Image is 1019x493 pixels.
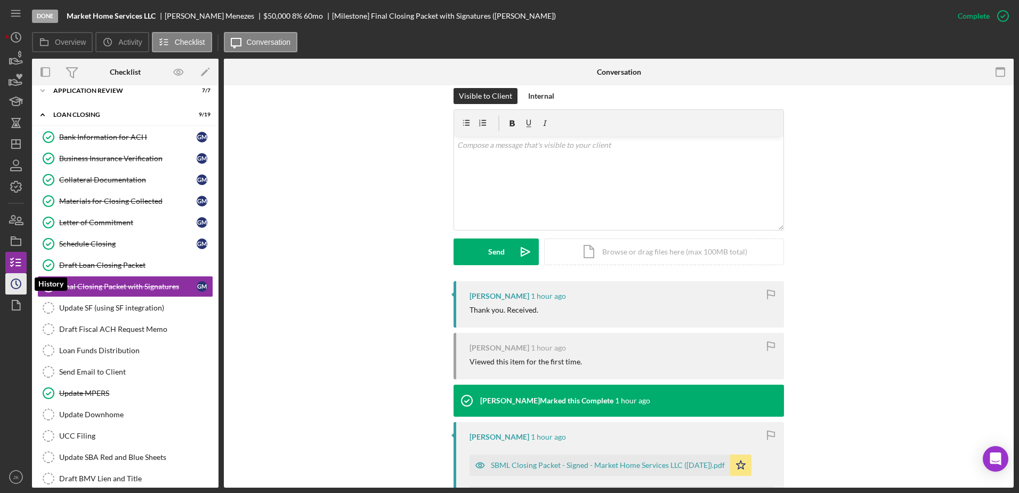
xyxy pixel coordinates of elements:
[454,88,517,104] button: Visible to Client
[197,238,207,249] div: G M
[152,32,212,52] button: Checklist
[197,153,207,164] div: G M
[59,133,197,141] div: Bank Information for ACH
[958,5,990,27] div: Complete
[110,68,141,76] div: Checklist
[53,88,184,94] div: Application Review
[59,368,213,376] div: Send Email to Client
[454,238,539,265] button: Send
[470,306,538,314] div: Thank you. Received.
[59,176,197,184] div: Collateral Documentation
[597,68,641,76] div: Conversation
[528,88,554,104] div: Internal
[59,474,213,483] div: Draft BMV Lien and Title
[37,190,213,212] a: Materials for Closing CollectedGM
[947,5,1014,27] button: Complete
[37,425,213,447] a: UCC Filing
[59,261,213,269] div: Draft Loan Closing Packet
[37,319,213,340] a: Draft Fiscal ACH Request Memo
[37,404,213,425] a: Update Downhome
[32,10,58,23] div: Done
[470,357,582,366] div: Viewed this item for the first time.
[55,38,86,46] label: Overview
[491,461,725,470] div: SBML Closing Packet - Signed - Market Home Services LLC ([DATE]).pdf
[470,455,751,476] button: SBML Closing Packet - Signed - Market Home Services LLC ([DATE]).pdf
[37,276,213,297] a: Final Closing Packet with SignaturesGM
[37,212,213,233] a: Letter of CommitmentGM
[37,361,213,383] a: Send Email to Client
[983,446,1008,472] div: Open Intercom Messenger
[224,32,298,52] button: Conversation
[247,38,291,46] label: Conversation
[59,154,197,163] div: Business Insurance Verification
[470,344,529,352] div: [PERSON_NAME]
[304,12,323,20] div: 60 mo
[470,433,529,441] div: [PERSON_NAME]
[263,12,290,20] div: $50,000
[165,12,263,20] div: [PERSON_NAME] Menezes
[59,218,197,227] div: Letter of Commitment
[37,169,213,190] a: Collateral DocumentationGM
[37,383,213,404] a: Update MPERS
[59,197,197,205] div: Materials for Closing Collected
[37,297,213,319] a: Update SF (using SF integration)
[95,32,149,52] button: Activity
[37,126,213,148] a: Bank Information for ACHGM
[191,88,211,94] div: 7 / 7
[59,389,213,397] div: Update MPERS
[523,88,560,104] button: Internal
[5,466,27,488] button: JK
[615,396,650,405] time: 2025-09-30 17:12
[59,432,213,440] div: UCC Filing
[67,12,156,20] b: Market Home Services LLC
[292,12,302,20] div: 8 %
[459,88,512,104] div: Visible to Client
[59,282,197,291] div: Final Closing Packet with Signatures
[480,396,613,405] div: [PERSON_NAME] Marked this Complete
[59,346,213,355] div: Loan Funds Distribution
[59,453,213,462] div: Update SBA Red and Blue Sheets
[531,344,566,352] time: 2025-09-30 17:12
[531,292,566,300] time: 2025-09-30 17:13
[37,148,213,169] a: Business Insurance VerificationGM
[118,38,142,46] label: Activity
[37,447,213,468] a: Update SBA Red and Blue Sheets
[59,240,197,248] div: Schedule Closing
[191,112,211,118] div: 9 / 19
[32,32,93,52] button: Overview
[197,196,207,206] div: G M
[53,112,184,118] div: Loan Closing
[37,233,213,255] a: Schedule ClosingGM
[470,292,529,300] div: [PERSON_NAME]
[175,38,205,46] label: Checklist
[37,255,213,276] a: Draft Loan Closing Packet
[488,238,505,265] div: Send
[13,474,19,480] text: JK
[197,281,207,292] div: G M
[197,217,207,228] div: G M
[59,325,213,333] div: Draft Fiscal ACH Request Memo
[197,174,207,185] div: G M
[59,410,213,419] div: Update Downhome
[59,304,213,312] div: Update SF (using SF integration)
[37,340,213,361] a: Loan Funds Distribution
[37,468,213,489] a: Draft BMV Lien and Title
[332,12,556,20] div: [Milestone] Final Closing Packet with Signatures ([PERSON_NAME])
[531,433,566,441] time: 2025-09-30 17:12
[197,132,207,142] div: G M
